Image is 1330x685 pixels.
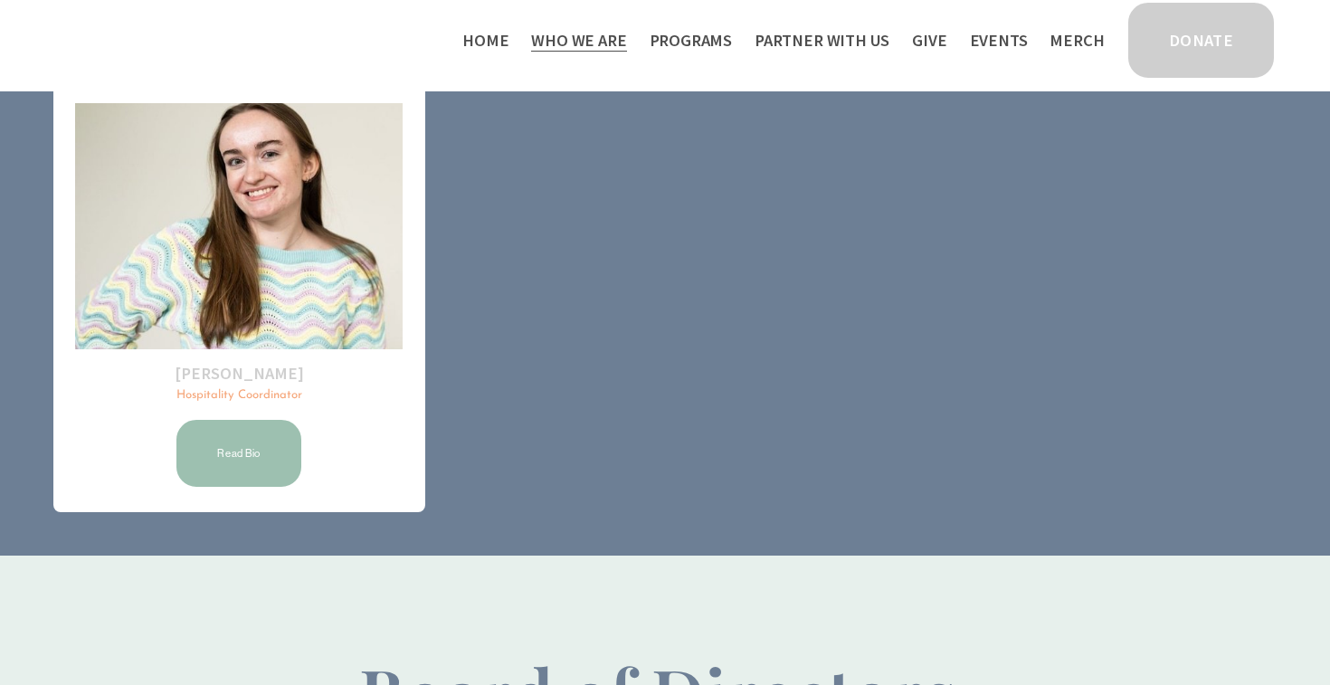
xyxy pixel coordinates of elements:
[531,25,626,55] a: folder dropdown
[650,27,733,54] span: Programs
[912,25,946,55] a: Give
[75,363,403,385] h2: [PERSON_NAME]
[970,25,1028,55] a: Events
[462,25,508,55] a: Home
[531,27,626,54] span: Who We Are
[75,387,403,404] p: Hospitality Coordinator
[1050,25,1104,55] a: Merch
[174,417,304,490] a: Read Bio
[755,27,889,54] span: Partner With Us
[755,25,889,55] a: folder dropdown
[650,25,733,55] a: folder dropdown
